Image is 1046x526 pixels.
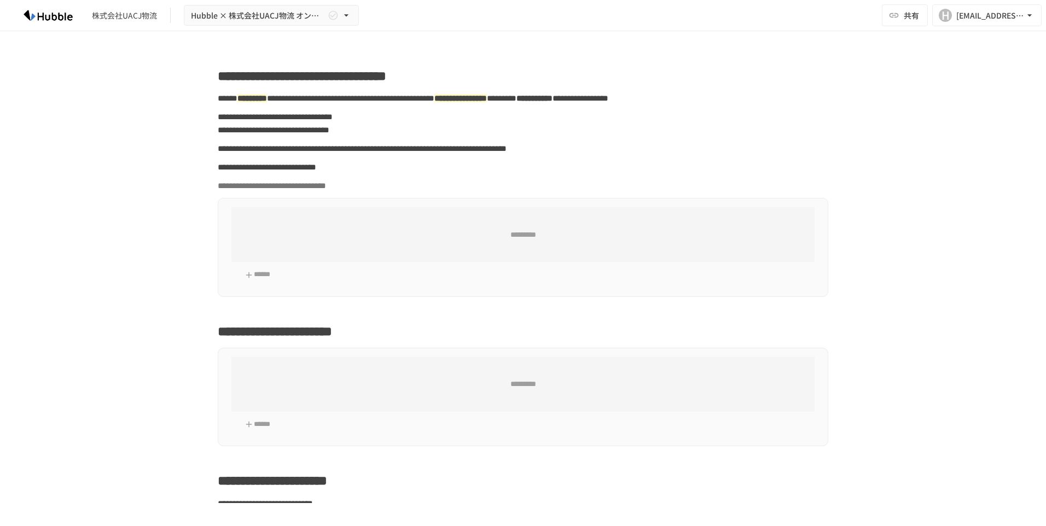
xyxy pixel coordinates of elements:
button: 共有 [882,4,928,26]
button: H[EMAIL_ADDRESS][DOMAIN_NAME] [932,4,1042,26]
button: Hubble × 株式会社UACJ物流 オンボーディングプロジェクト [184,5,359,26]
div: [EMAIL_ADDRESS][DOMAIN_NAME] [956,9,1024,22]
div: 株式会社UACJ物流 [92,10,157,21]
img: HzDRNkGCf7KYO4GfwKnzITak6oVsp5RHeZBEM1dQFiQ [13,7,83,24]
span: Hubble × 株式会社UACJ物流 オンボーディングプロジェクト [191,9,326,22]
div: H [939,9,952,22]
span: 共有 [904,9,919,21]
